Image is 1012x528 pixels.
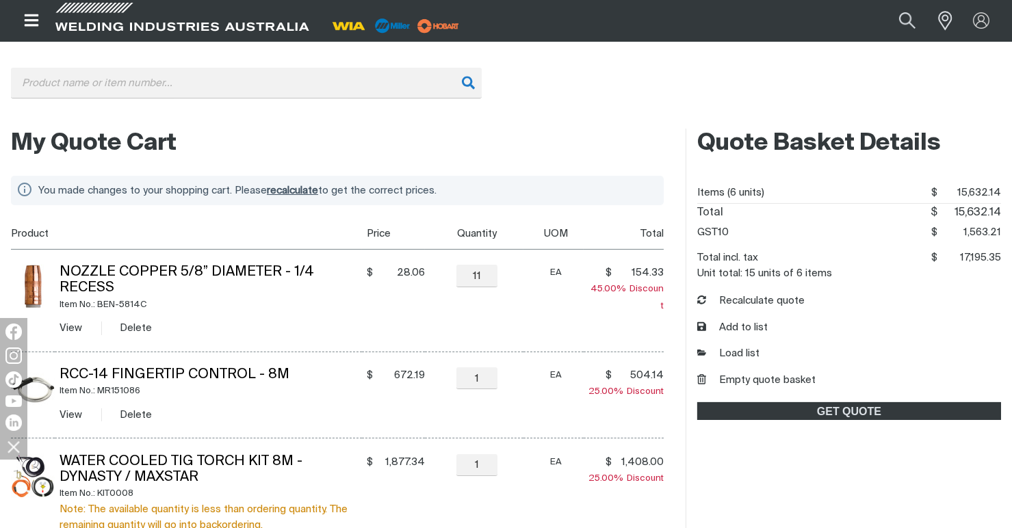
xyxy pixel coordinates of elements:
[697,320,768,336] button: Add to list
[697,268,832,278] dt: Unit total: 15 units of 6 items
[413,21,463,31] a: miller
[931,252,937,263] span: $
[606,369,612,382] span: $
[588,387,664,396] span: Discount
[697,293,805,309] button: Recalculate quote
[884,5,931,36] button: Search products
[616,456,664,469] span: 1,408.00
[60,383,362,399] div: Item No.: MR151086
[11,129,664,159] h2: My Quote Cart
[937,248,1001,268] span: 17,195.35
[937,183,1001,203] span: 15,632.14
[529,265,584,280] div: EA
[60,410,83,420] a: View RCC-14 Fingertip Control - 8m
[697,402,1001,420] a: GET QUOTE
[591,285,664,310] span: Discount
[697,346,760,362] a: Load list
[377,456,425,469] span: 1,877.34
[584,219,664,250] th: Total
[5,347,22,364] img: Instagram
[413,16,463,36] img: miller
[60,265,315,295] a: Nozzle Copper 5/8” Diameter - 1/4 Recess
[5,371,22,388] img: TikTok
[5,414,22,431] img: LinkedIn
[931,187,937,198] span: $
[377,266,425,280] span: 28.06
[606,456,612,469] span: $
[697,248,758,268] dt: Total incl. tax
[699,402,1000,420] span: GET QUOTE
[931,207,937,218] span: $
[60,486,362,501] div: Item No.: KIT0008
[937,204,1001,222] span: 15,632.14
[367,369,373,382] span: $
[11,219,362,250] th: Product
[606,266,612,280] span: $
[362,219,425,250] th: Price
[697,204,723,222] dt: Total
[529,367,584,383] div: EA
[697,373,816,388] button: Empty quote basket
[267,185,318,196] span: recalculate cart
[616,266,664,280] span: 154.33
[588,387,627,396] span: 25.00%
[5,395,22,407] img: YouTube
[697,183,764,203] dt: Items (6 units)
[11,265,55,308] img: Nozzle Copper 5/8” Diameter - 1/4 Recess
[697,222,729,243] dt: GST10
[120,407,153,423] button: Delete RCC-14 Fingertip Control - 8m
[931,227,937,237] span: $
[5,324,22,340] img: Facebook
[120,320,153,336] button: Delete Nozzle Copper 5/8” Diameter - 1/4 Recess
[588,474,627,483] span: 25.00%
[867,5,931,36] input: Product name or item number...
[367,266,373,280] span: $
[11,68,1001,119] div: Product or group for quick order
[697,129,1001,159] h2: Quote Basket Details
[60,368,290,382] a: RCC-14 Fingertip Control - 8m
[60,297,362,313] div: Item No.: BEN-5814C
[11,367,55,411] img: RCC-14 Fingertip Control - 8m
[377,369,425,382] span: 672.19
[11,68,482,98] input: Product name or item number...
[425,219,523,250] th: Quantity
[367,456,373,469] span: $
[2,435,25,458] img: hide socials
[38,181,647,200] div: You made changes to your shopping cart. Please to get the correct prices.
[60,455,303,484] a: Water Cooled TIG Torch Kit 8m - Dynasty / Maxstar
[60,323,83,333] a: View Nozzle Copper 5/8” Diameter - 1/4 Recess
[588,474,664,483] span: Discount
[591,285,630,293] span: 45.00%
[937,222,1001,243] span: 1,563.21
[523,219,584,250] th: UOM
[11,454,55,498] img: Water Cooled TIG Torch Kit 8m - Dynasty / Maxstar
[529,454,584,470] div: EA
[616,369,664,382] span: 504.14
